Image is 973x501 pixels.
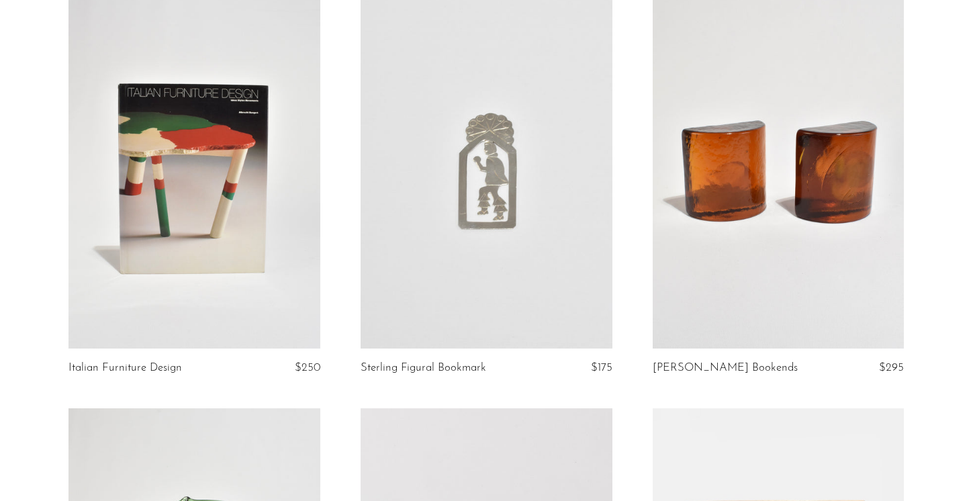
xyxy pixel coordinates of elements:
[879,362,904,373] span: $295
[653,362,798,374] a: [PERSON_NAME] Bookends
[295,362,320,373] span: $250
[68,362,182,374] a: Italian Furniture Design
[361,362,486,374] a: Sterling Figural Bookmark
[591,362,612,373] span: $175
